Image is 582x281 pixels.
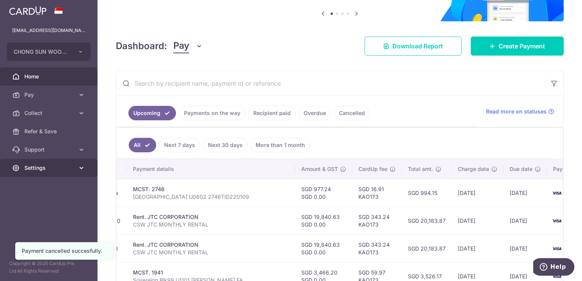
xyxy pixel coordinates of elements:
[295,235,352,262] td: SGD 19,840.63 SGD 0.00
[504,207,547,235] td: [DATE]
[299,106,331,120] a: Overdue
[392,42,443,51] span: Download Report
[295,179,352,207] td: SGD 977.24 SGD 0.00
[365,37,462,56] a: Download Report
[203,138,248,152] a: Next 30 days
[22,247,106,255] div: Payment cancelled succesfully.
[12,27,85,34] p: [EMAIL_ADDRESS][DOMAIN_NAME]
[9,6,46,15] img: CardUp
[452,207,504,235] td: [DATE]
[352,179,402,207] td: SGD 16.91 KAO173
[127,159,295,179] th: Payment details
[510,165,532,173] span: Due date
[486,108,547,115] span: Read more on statuses
[452,235,504,262] td: [DATE]
[133,185,289,193] div: MCST. 2746
[402,179,452,207] td: SGD 994.15
[14,48,70,56] span: CHONG SUN WOOD PRODUCTS PTE LTD
[352,207,402,235] td: SGD 343.24 KAO173
[504,179,547,207] td: [DATE]
[116,39,167,53] h4: Dashboard:
[549,216,564,225] img: Bank Card
[133,249,289,256] p: CSW JTC MONTHLY RENTAL
[24,73,75,80] span: Home
[133,213,289,221] div: Rent. JTC CORPORATION
[173,39,203,53] button: Pay
[129,138,156,152] a: All
[24,128,75,135] span: Refer & Save
[301,165,338,173] span: Amount & GST
[7,43,91,61] button: CHONG SUN WOOD PRODUCTS PTE LTD
[549,188,564,198] img: Bank Card
[549,244,564,253] img: Bank Card
[116,71,545,96] input: Search by recipient name, payment id or reference
[128,106,176,120] a: Upcoming
[24,164,75,172] span: Settings
[133,193,289,201] p: [GEOGRAPHIC_DATA] U0602 2746TID220109
[133,221,289,228] p: CSW JTC MONTHLY RENTAL
[471,37,564,56] a: Create Payment
[504,235,547,262] td: [DATE]
[402,235,452,262] td: SGD 20,183.87
[133,269,289,276] div: MCST. 1941
[159,138,200,152] a: Next 7 days
[499,42,545,51] span: Create Payment
[533,258,574,277] iframe: Opens a widget where you can find more information
[486,108,554,115] a: Read more on statuses
[251,138,310,152] a: More than 1 month
[24,146,75,153] span: Support
[24,109,75,117] span: Collect
[452,179,504,207] td: [DATE]
[179,106,245,120] a: Payments on the way
[458,165,489,173] span: Charge date
[133,241,289,249] div: Rent. JTC CORPORATION
[408,165,433,173] span: Total amt.
[248,106,296,120] a: Recipient paid
[334,106,370,120] a: Cancelled
[352,235,402,262] td: SGD 343.24 KAO173
[402,207,452,235] td: SGD 20,183.87
[295,207,352,235] td: SGD 19,840.63 SGD 0.00
[173,39,189,53] span: Pay
[358,165,387,173] span: CardUp fee
[24,91,75,99] span: Pay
